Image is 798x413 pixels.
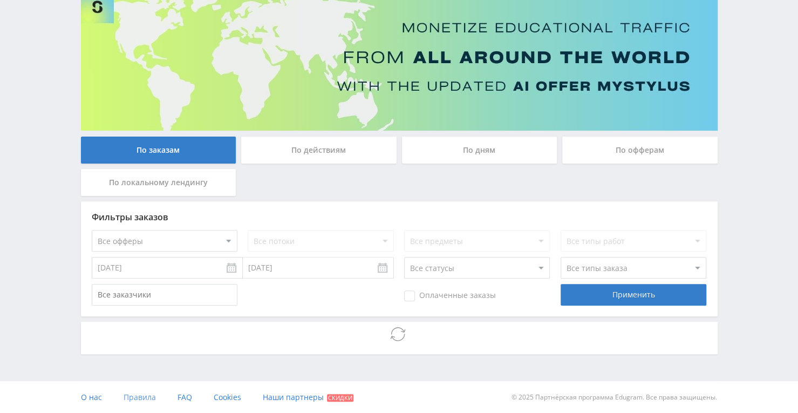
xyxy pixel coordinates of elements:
[92,284,237,306] input: Все заказчики
[81,169,236,196] div: По локальному лендингу
[327,394,353,402] span: Скидки
[178,392,192,402] span: FAQ
[124,392,156,402] span: Правила
[81,392,102,402] span: О нас
[81,137,236,164] div: По заказам
[214,392,241,402] span: Cookies
[241,137,397,164] div: По действиям
[404,290,496,301] span: Оплаченные заказы
[92,212,707,222] div: Фильтры заказов
[562,137,718,164] div: По офферам
[263,392,324,402] span: Наши партнеры
[402,137,557,164] div: По дням
[561,284,706,306] div: Применить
